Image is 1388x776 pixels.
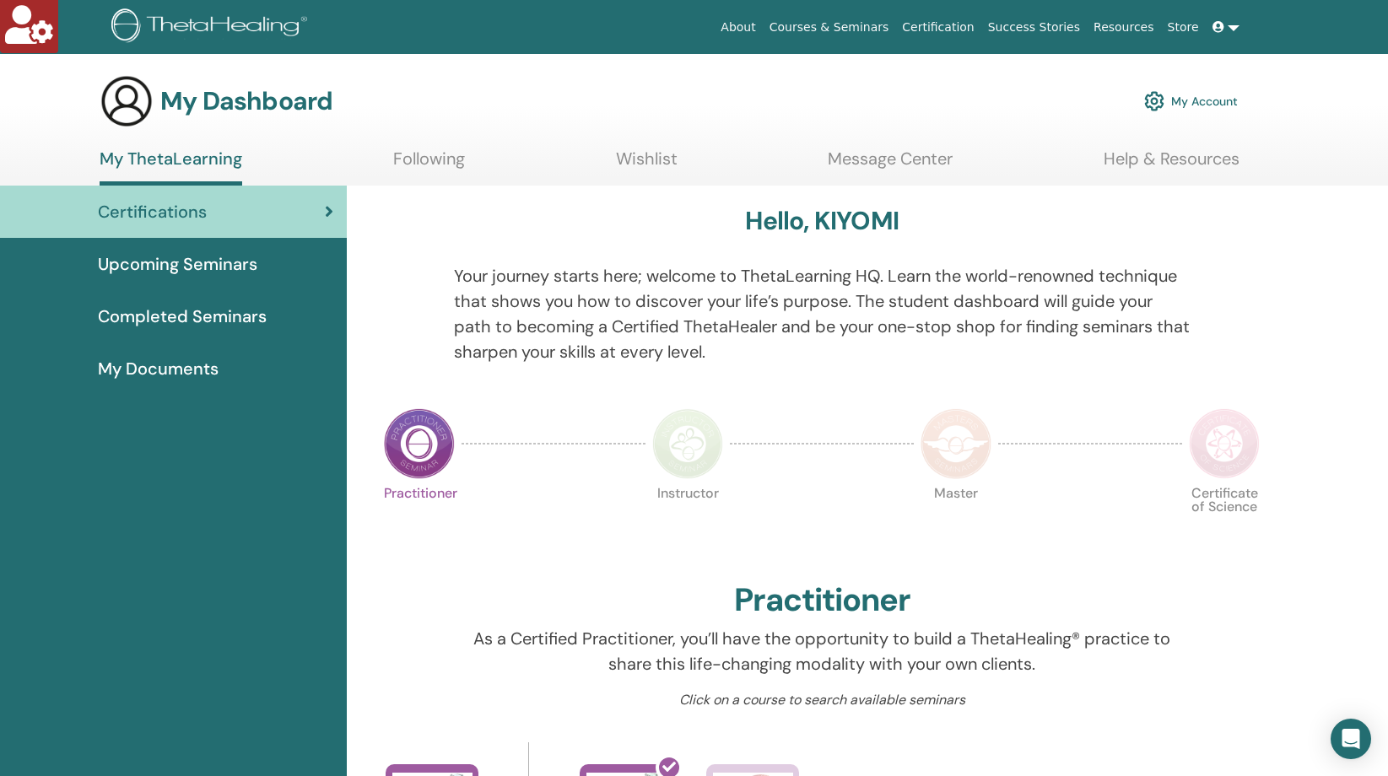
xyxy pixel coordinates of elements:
[98,356,219,381] span: My Documents
[454,690,1191,710] p: Click on a course to search available seminars
[100,74,154,128] img: generic-user-icon.jpg
[1189,408,1260,479] img: Certificate of Science
[1144,83,1238,120] a: My Account
[734,581,910,620] h2: Practitioner
[1087,12,1161,43] a: Resources
[828,148,953,181] a: Message Center
[1144,87,1164,116] img: cog.svg
[616,148,678,181] a: Wishlist
[921,487,991,558] p: Master
[1331,719,1371,759] div: Open Intercom Messenger
[98,199,207,224] span: Certifications
[111,8,313,46] img: logo.png
[921,408,991,479] img: Master
[1189,487,1260,558] p: Certificate of Science
[745,206,899,236] h3: Hello, KIYOMI
[384,487,455,558] p: Practitioner
[393,148,465,181] a: Following
[454,263,1191,364] p: Your journey starts here; welcome to ThetaLearning HQ. Learn the world-renowned technique that sh...
[714,12,762,43] a: About
[384,408,455,479] img: Practitioner
[160,86,332,116] h3: My Dashboard
[895,12,980,43] a: Certification
[1161,12,1206,43] a: Store
[652,487,723,558] p: Instructor
[98,251,257,277] span: Upcoming Seminars
[100,148,242,186] a: My ThetaLearning
[98,304,267,329] span: Completed Seminars
[652,408,723,479] img: Instructor
[763,12,896,43] a: Courses & Seminars
[1104,148,1239,181] a: Help & Resources
[981,12,1087,43] a: Success Stories
[454,626,1191,676] p: As a Certified Practitioner, you’ll have the opportunity to build a ThetaHealing® practice to sha...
